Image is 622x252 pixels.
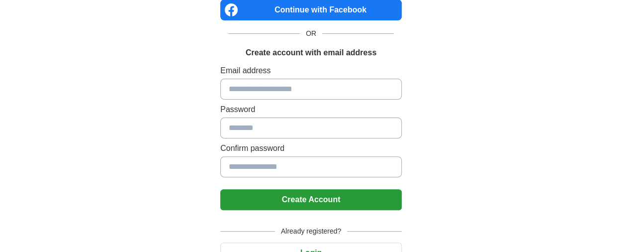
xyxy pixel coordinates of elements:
span: Already registered? [275,226,347,237]
button: Create Account [220,189,402,210]
label: Confirm password [220,142,402,154]
label: Password [220,104,402,116]
h1: Create account with email address [246,47,376,59]
label: Email address [220,65,402,77]
span: OR [300,28,322,39]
